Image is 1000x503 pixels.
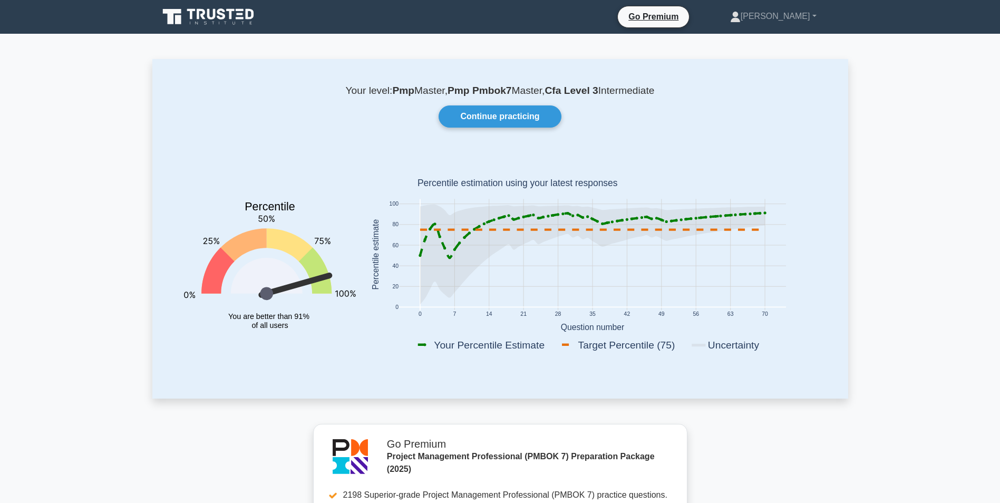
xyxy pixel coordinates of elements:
[371,219,380,290] text: Percentile estimate
[245,201,295,214] text: Percentile
[555,312,561,317] text: 28
[178,84,823,97] p: Your level: Master, Master, Intermediate
[658,312,665,317] text: 49
[727,312,733,317] text: 63
[417,178,617,189] text: Percentile estimation using your latest responses
[251,321,288,330] tspan: of all users
[453,312,456,317] text: 7
[622,10,685,23] a: Go Premium
[762,312,768,317] text: 70
[392,85,414,96] b: Pmp
[392,284,399,289] text: 20
[439,105,561,128] a: Continue practicing
[589,312,596,317] text: 35
[520,312,527,317] text: 21
[389,201,399,207] text: 100
[418,312,421,317] text: 0
[486,312,492,317] text: 14
[624,312,630,317] text: 42
[693,312,699,317] text: 56
[545,85,598,96] b: Cfa Level 3
[392,243,399,248] text: 60
[705,6,842,27] a: [PERSON_NAME]
[392,222,399,228] text: 80
[448,85,512,96] b: Pmp Pmbok7
[560,323,624,332] text: Question number
[392,263,399,269] text: 40
[395,305,399,311] text: 0
[228,312,309,321] tspan: You are better than 91%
